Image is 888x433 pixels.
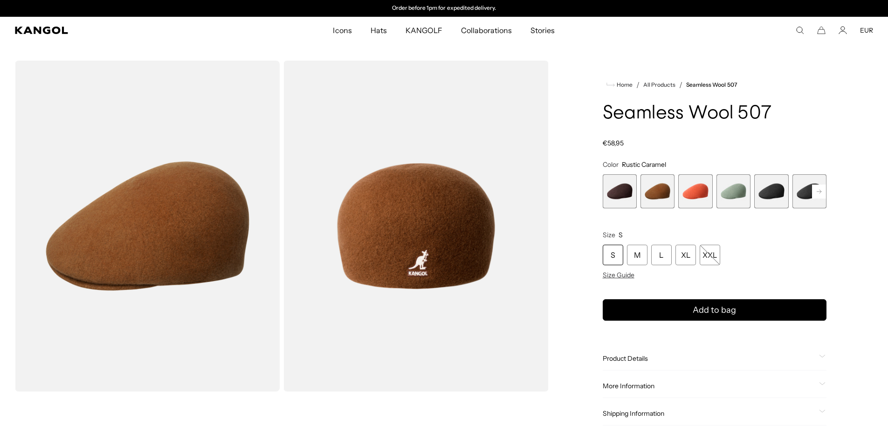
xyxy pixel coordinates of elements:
[371,17,387,44] span: Hats
[651,245,672,265] div: L
[348,5,540,12] slideshow-component: Announcement bar
[606,81,633,89] a: Home
[603,79,826,90] nav: breadcrumbs
[333,17,351,44] span: Icons
[792,174,826,208] div: 6 of 9
[406,17,442,44] span: KANGOLF
[860,26,873,34] button: EUR
[796,26,804,34] summary: Search here
[603,245,623,265] div: S
[283,61,548,392] img: color-rustic-caramel
[754,174,788,208] label: Black/Gold
[603,409,815,418] span: Shipping Information
[716,174,750,208] label: Sage Green
[521,17,564,44] a: Stories
[530,17,555,44] span: Stories
[839,26,847,34] a: Account
[700,245,720,265] div: XXL
[675,245,696,265] div: XL
[603,299,826,321] button: Add to bag
[324,17,361,44] a: Icons
[461,17,512,44] span: Collaborations
[716,174,750,208] div: 4 of 9
[615,82,633,88] span: Home
[678,174,712,208] div: 3 of 9
[348,5,540,12] div: Announcement
[603,174,637,208] label: Espresso
[792,174,826,208] label: Black
[603,354,815,363] span: Product Details
[622,160,666,169] span: Rustic Caramel
[640,174,675,208] div: 2 of 9
[619,231,623,239] span: S
[348,5,540,12] div: 2 of 2
[361,17,396,44] a: Hats
[678,174,712,208] label: Coral Flame
[603,160,619,169] span: Color
[643,82,675,88] a: All Products
[392,5,496,12] p: Order before 1pm for expedited delivery.
[817,26,826,34] button: Cart
[603,103,826,124] h1: Seamless Wool 507
[396,17,452,44] a: KANGOLF
[675,79,682,90] li: /
[15,61,280,392] img: color-rustic-caramel
[15,27,221,34] a: Kangol
[633,79,640,90] li: /
[452,17,521,44] a: Collaborations
[603,231,615,239] span: Size
[640,174,675,208] label: Rustic Caramel
[603,139,624,147] span: €58,95
[627,245,647,265] div: M
[693,304,736,316] span: Add to bag
[603,271,634,279] span: Size Guide
[603,174,637,208] div: 1 of 9
[603,382,815,390] span: More Information
[754,174,788,208] div: 5 of 9
[686,82,737,88] a: Seamless Wool 507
